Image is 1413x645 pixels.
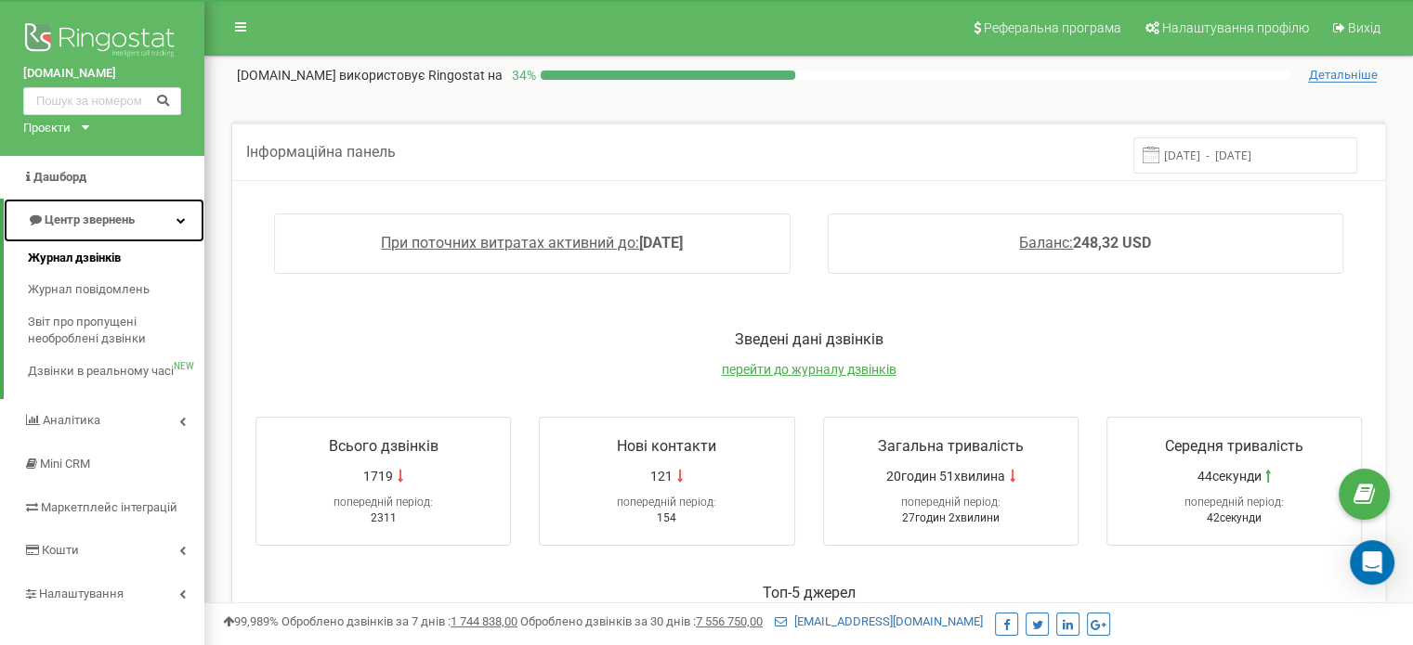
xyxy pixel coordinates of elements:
a: Журнал дзвінків [28,242,204,275]
span: 154 [657,511,676,524]
u: 7 556 750,00 [696,614,763,628]
span: попередній період: [901,496,1001,509]
span: Журнал дзвінків [28,250,121,267]
a: Баланс:248,32 USD [1019,234,1151,252]
span: Детальніше [1308,68,1377,83]
span: Налаштування [39,587,124,600]
span: Налаштування профілю [1162,20,1309,35]
a: Центр звернень [4,199,204,242]
span: Інформаційна панель [246,143,396,161]
span: 27годин 2хвилини [902,511,1000,524]
span: Нові контакти [617,437,716,455]
a: перейти до журналу дзвінків [722,362,896,377]
p: 34 % [503,66,541,84]
span: Звіт про пропущені необроблені дзвінки [28,314,195,348]
span: 2311 [371,511,397,524]
span: Маркетплейс інтеграцій [41,500,177,514]
a: Журнал повідомлень [28,274,204,306]
span: Вихід [1348,20,1380,35]
span: Всього дзвінків [329,437,438,455]
span: Оброблено дзвінків за 30 днів : [520,614,763,628]
span: Toп-5 джерел [763,584,856,601]
span: Дашборд [33,170,86,184]
span: Журнал повідомлень [28,281,150,299]
span: 121 [650,467,673,485]
span: Оброблено дзвінків за 7 днів : [281,614,517,628]
span: Баланс: [1019,234,1073,252]
a: При поточних витратах активний до:[DATE] [381,234,683,252]
div: Open Intercom Messenger [1350,540,1394,585]
span: Загальна тривалість [878,437,1024,455]
span: 20годин 51хвилина [886,467,1005,485]
span: 42секунди [1207,511,1262,524]
span: використовує Ringostat на [339,68,503,83]
a: [EMAIL_ADDRESS][DOMAIN_NAME] [775,614,983,628]
a: Дзвінки в реальному часіNEW [28,355,204,388]
span: Реферальна програма [984,20,1121,35]
p: [DOMAIN_NAME] [237,66,503,84]
span: попередній період: [334,496,433,509]
span: Дзвінки в реальному часі [28,363,174,381]
span: Аналiтика [43,413,100,427]
a: [DOMAIN_NAME] [23,65,181,83]
span: попередній період: [617,496,716,509]
img: Ringostat logo [23,19,181,65]
span: Кошти [42,543,79,557]
span: Середня тривалість [1165,437,1303,455]
span: Mini CRM [40,457,90,471]
span: 44секунди [1197,467,1261,485]
u: 1 744 838,00 [451,614,517,628]
span: При поточних витратах активний до: [381,234,639,252]
div: Проєкти [23,120,71,137]
span: 1719 [363,467,393,485]
input: Пошук за номером [23,87,181,115]
a: Звіт про пропущені необроблені дзвінки [28,306,204,355]
span: Зведені дані дзвінків [735,330,883,348]
span: попередній період: [1184,496,1284,509]
span: Центр звернень [45,213,135,226]
span: 99,989% [223,614,279,628]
